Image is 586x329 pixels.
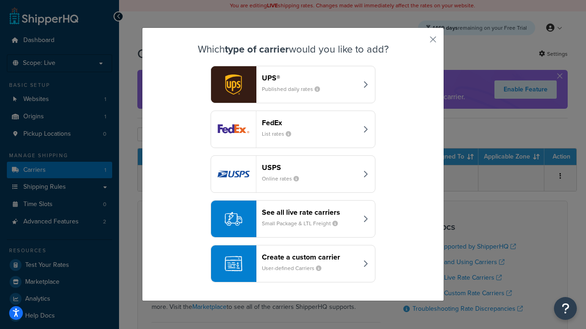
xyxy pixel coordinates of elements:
header: UPS® [262,74,358,82]
header: USPS [262,163,358,172]
button: fedEx logoFedExList rates [211,111,375,148]
small: Small Package & LTL Freight [262,219,345,228]
button: Create a custom carrierUser-defined Carriers [211,245,375,282]
small: Online rates [262,175,306,183]
button: usps logoUSPSOnline rates [211,155,375,193]
button: Open Resource Center [554,297,577,320]
button: ups logoUPS®Published daily rates [211,66,375,103]
header: See all live rate carriers [262,208,358,217]
button: See all live rate carriersSmall Package & LTL Freight [211,200,375,238]
small: List rates [262,130,298,138]
strong: type of carrier [225,42,289,57]
img: icon-carrier-liverate-becf4550.svg [225,210,242,228]
small: User-defined Carriers [262,264,329,272]
h3: Which would you like to add? [165,44,421,55]
header: FedEx [262,118,358,127]
img: fedEx logo [211,111,256,148]
header: Create a custom carrier [262,253,358,261]
img: icon-carrier-custom-c93b8a24.svg [225,255,242,272]
img: ups logo [211,66,256,103]
small: Published daily rates [262,85,327,93]
img: usps logo [211,156,256,192]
